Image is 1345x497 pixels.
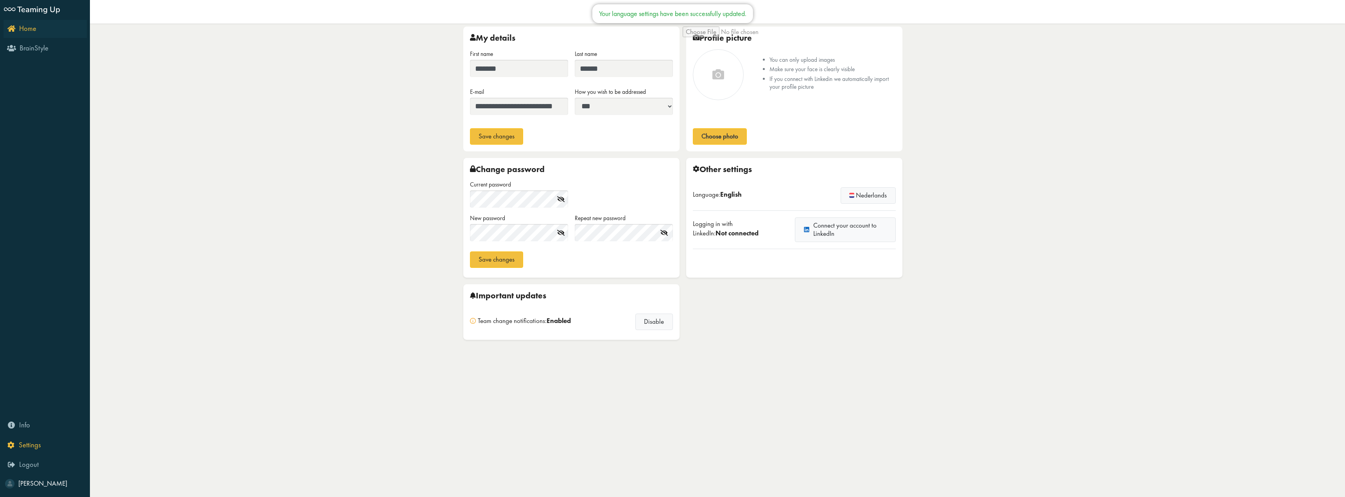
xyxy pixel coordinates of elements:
[803,226,810,233] img: linkedin.svg
[20,43,48,53] span: BrainStyle
[849,193,854,198] img: flag-nl.svg
[19,460,39,469] span: Logout
[19,420,30,430] span: Info
[470,251,524,268] button: Save changes
[470,181,568,189] label: Current password
[4,39,87,57] a: BrainStyle
[470,165,673,174] div: Change password
[693,219,788,238] div: Logging in with LinkedIn:
[795,217,896,242] a: Connect your account to LinkedIn
[575,50,597,58] label: Last name
[19,24,36,33] span: Home
[599,9,746,18] div: Your language settings have been successfully updated.
[470,128,524,145] button: Save changes
[4,20,87,38] a: Home
[470,88,484,96] label: E-mail
[841,187,896,204] button: Nederlands
[547,316,571,325] span: Enabled
[575,88,646,96] label: How you wish to be addressed
[470,214,568,222] label: New password
[575,214,673,222] label: Repeat new password
[18,479,67,488] span: [PERSON_NAME]
[716,229,759,237] span: Not connected
[470,50,493,58] label: First name
[470,316,571,326] div: Team change notifications:
[470,318,476,324] img: info.svg
[693,165,896,174] div: Other settings
[4,436,87,454] a: Settings
[470,33,673,43] div: My details
[635,314,673,330] button: Disable
[4,416,87,434] a: Info
[17,4,60,14] span: Teaming Up
[720,190,742,199] span: English
[470,291,673,300] div: Important updates
[4,456,87,474] a: Logout
[693,190,742,199] div: Language:
[19,440,41,450] span: Settings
